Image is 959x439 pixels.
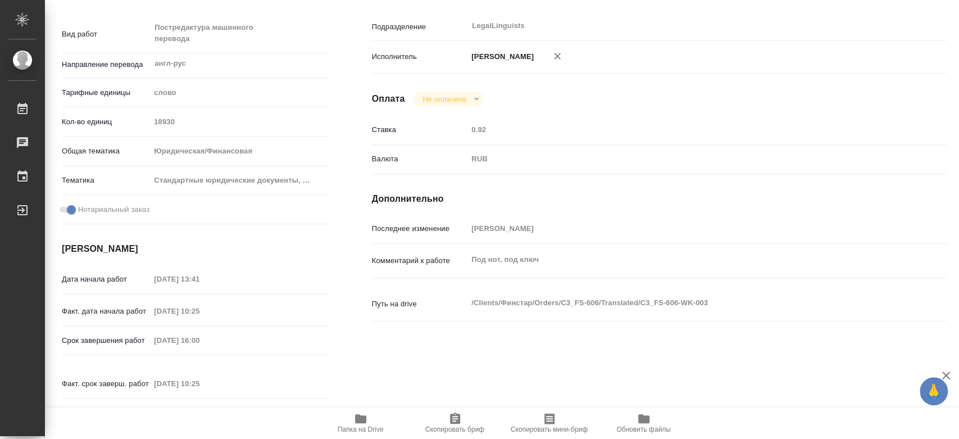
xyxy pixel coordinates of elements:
input: Пустое поле [467,220,898,237]
h4: Оплата [372,92,405,106]
p: Кол-во единиц [62,116,150,128]
div: RUB [467,150,898,169]
p: Факт. дата начала работ [62,306,150,317]
p: Тарифные единицы [62,87,150,98]
p: Тематика [62,175,150,186]
input: Пустое поле [150,332,248,349]
p: Подразделение [372,21,468,33]
p: Ставка [372,124,468,135]
span: Обновить файлы [616,426,671,433]
input: Пустое поле [150,303,248,319]
p: Исполнитель [372,51,468,62]
p: Факт. срок заверш. работ [62,378,150,390]
span: Скопировать бриф [425,426,484,433]
p: Общая тематика [62,146,150,157]
button: Удалить исполнителя [545,44,570,69]
textarea: Под нот, под ключ [467,250,898,269]
input: ✎ Введи что-нибудь [150,405,248,421]
p: Дата начала работ [62,274,150,285]
button: Не оплачена [419,94,469,104]
input: Пустое поле [150,375,248,392]
h4: Дополнительно [372,192,947,206]
button: Скопировать бриф [408,408,502,439]
p: Направление перевода [62,59,150,70]
div: Не оплачена [413,92,483,107]
p: Комментарий к работе [372,255,468,266]
span: Нотариальный заказ [78,204,149,215]
span: Скопировать мини-бриф [511,426,588,433]
button: Папка на Drive [313,408,408,439]
p: Вид работ [62,29,150,40]
input: Пустое поле [150,271,248,287]
p: Валюта [372,153,468,165]
p: [PERSON_NAME] [467,51,534,62]
h4: [PERSON_NAME] [62,242,327,256]
span: Папка на Drive [338,426,384,433]
input: Пустое поле [467,121,898,138]
button: Обновить файлы [597,408,691,439]
input: Пустое поле [150,114,326,130]
p: Последнее изменение [372,223,468,234]
div: Стандартные юридические документы, договоры, уставы [150,171,326,190]
textarea: /Clients/Финстар/Orders/C3_FS-606/Translated/C3_FS-606-WK-003 [467,293,898,313]
button: Скопировать мини-бриф [502,408,597,439]
p: Срок завершения работ [62,335,150,346]
div: Юридическая/Финансовая [150,142,326,161]
div: слово [150,83,326,102]
span: 🙏 [924,379,943,403]
button: 🙏 [920,377,948,405]
p: Путь на drive [372,298,468,310]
